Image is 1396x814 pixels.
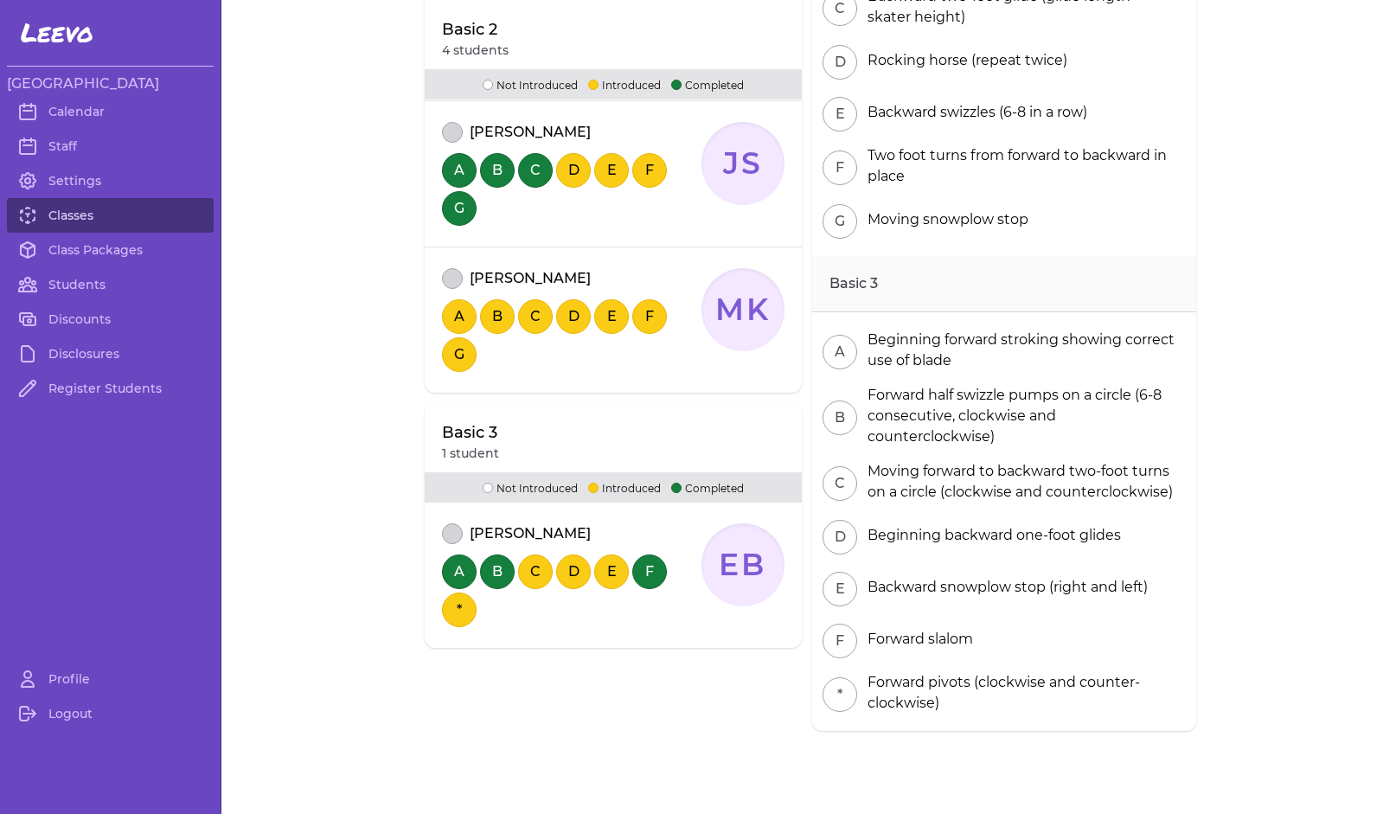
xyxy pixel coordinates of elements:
[671,76,744,93] p: Completed
[632,153,667,188] button: F
[823,520,857,554] button: D
[7,233,214,267] a: Class Packages
[470,122,591,143] p: [PERSON_NAME]
[518,299,553,334] button: C
[823,45,857,80] button: D
[823,97,857,131] button: E
[442,523,463,544] button: attendance
[823,401,857,435] button: B
[861,145,1186,187] div: Two foot turns from forward to backward in place
[861,577,1148,598] div: Backward snowplow stop (right and left)
[7,129,214,163] a: Staff
[588,479,661,496] p: Introduced
[470,268,591,289] p: [PERSON_NAME]
[480,554,515,589] button: B
[861,629,973,650] div: Forward slalom
[7,163,214,198] a: Settings
[861,50,1067,71] div: Rocking horse (repeat twice)
[442,153,477,188] button: A
[442,554,477,589] button: A
[594,299,629,334] button: E
[861,672,1186,714] div: Forward pivots (clockwise and counter-clockwise)
[442,337,477,372] button: G
[442,122,463,143] button: attendance
[483,479,578,496] p: Not Introduced
[470,523,591,544] p: [PERSON_NAME]
[483,76,578,93] p: Not Introduced
[7,662,214,696] a: Profile
[594,153,629,188] button: E
[861,525,1121,546] div: Beginning backward one-foot glides
[671,479,744,496] p: Completed
[480,153,515,188] button: B
[588,76,661,93] p: Introduced
[556,554,591,589] button: D
[861,209,1028,230] div: Moving snowplow stop
[7,302,214,336] a: Discounts
[823,204,857,239] button: G
[518,153,553,188] button: C
[442,191,477,226] button: G
[861,385,1186,447] div: Forward half swizzle pumps on a circle (6-8 consecutive, clockwise and counterclockwise)
[823,624,857,658] button: F
[480,299,515,334] button: B
[7,74,214,94] h3: [GEOGRAPHIC_DATA]
[823,335,857,369] button: A
[823,151,857,185] button: F
[442,445,499,462] p: 1 student
[861,461,1186,503] div: Moving forward to backward two-foot turns on a circle (clockwise and counterclockwise)
[442,420,499,445] p: Basic 3
[7,336,214,371] a: Disclosures
[861,102,1087,123] div: Backward swizzles (6-8 in a row)
[823,572,857,606] button: E
[632,554,667,589] button: F
[812,256,1196,312] h2: Basic 3
[722,145,764,182] text: JS
[823,466,857,501] button: C
[442,299,477,334] button: A
[7,198,214,233] a: Classes
[21,17,93,48] span: Leevo
[7,94,214,129] a: Calendar
[7,696,214,731] a: Logout
[518,554,553,589] button: C
[719,547,767,583] text: EB
[442,17,509,42] p: Basic 2
[861,330,1186,371] div: Beginning forward stroking showing correct use of blade
[442,268,463,289] button: attendance
[442,42,509,59] p: 4 students
[556,299,591,334] button: D
[632,299,667,334] button: F
[556,153,591,188] button: D
[715,292,772,328] text: MK
[7,371,214,406] a: Register Students
[594,554,629,589] button: E
[7,267,214,302] a: Students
